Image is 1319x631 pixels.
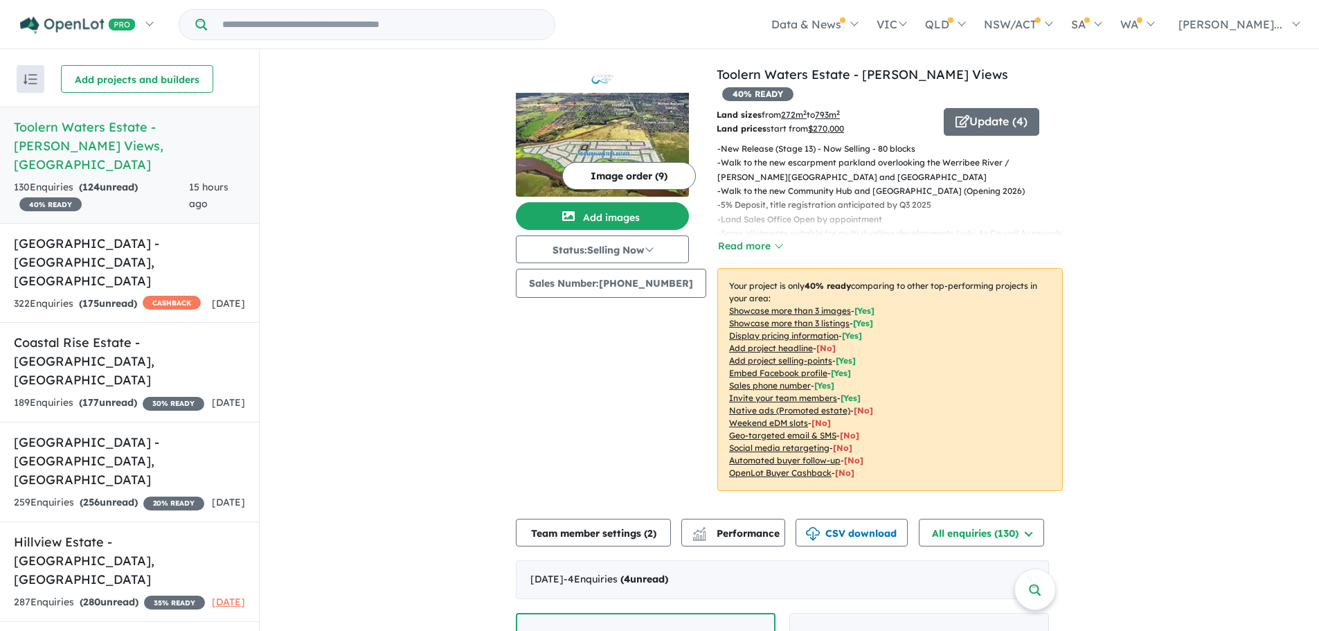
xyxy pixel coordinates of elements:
[19,197,82,211] span: 40 % READY
[729,418,808,428] u: Weekend eDM slots
[781,109,807,120] u: 272 m
[82,297,99,310] span: 175
[729,355,832,366] u: Add project selling-points
[815,109,840,120] u: 793 m
[835,468,854,478] span: [No]
[624,573,630,585] span: 4
[516,560,1049,599] div: [DATE]
[729,343,813,353] u: Add project headline
[79,181,138,193] strong: ( unread)
[841,393,861,403] span: [ Yes ]
[805,281,851,291] b: 40 % ready
[143,497,204,510] span: 20 % READY
[82,396,99,409] span: 177
[729,430,836,441] u: Geo-targeted email & SMS
[681,519,785,546] button: Performance
[717,198,1074,212] p: - 5% Deposit, title registration anticipated by Q3 2025
[79,297,137,310] strong: ( unread)
[717,226,1074,240] p: - Some allotments suitable for multi dwelling developments (subj. to Council Approvals)
[717,142,1074,156] p: - New Release (Stage 13) - Now Selling - 80 blocks
[14,395,204,411] div: 189 Enquir ies
[212,396,245,409] span: [DATE]
[806,527,820,541] img: download icon
[20,17,136,34] img: Openlot PRO Logo White
[143,397,204,411] span: 30 % READY
[729,393,837,403] u: Invite your team members
[144,596,205,610] span: 35 % READY
[516,93,689,197] img: Toolern Waters Estate - Weir Views
[516,202,689,230] button: Add images
[717,184,1074,198] p: - Walk to the new Community Hub and [GEOGRAPHIC_DATA] (Opening 2026)
[919,519,1044,546] button: All enquiries (130)
[516,235,689,263] button: Status:Selling Now
[694,527,780,540] span: Performance
[14,533,245,589] h5: Hillview Estate - [GEOGRAPHIC_DATA] , [GEOGRAPHIC_DATA]
[836,109,840,116] sup: 2
[853,318,873,328] span: [ Yes ]
[80,496,138,508] strong: ( unread)
[831,368,851,378] span: [ Yes ]
[14,594,205,611] div: 287 Enquir ies
[836,355,856,366] span: [ Yes ]
[814,380,834,391] span: [ Yes ]
[647,527,653,540] span: 2
[24,74,37,85] img: sort.svg
[79,396,137,409] strong: ( unread)
[833,443,852,453] span: [No]
[14,118,245,174] h5: Toolern Waters Estate - [PERSON_NAME] Views , [GEOGRAPHIC_DATA]
[189,181,228,210] span: 15 hours ago
[692,531,706,540] img: bar-chart.svg
[729,305,851,316] u: Showcase more than 3 images
[729,330,838,341] u: Display pricing information
[516,269,706,298] button: Sales Number:[PHONE_NUMBER]
[840,430,859,441] span: [No]
[83,596,100,608] span: 280
[722,87,793,101] span: 40 % READY
[808,123,844,134] u: $ 270,000
[516,519,671,546] button: Team member settings (2)
[717,109,762,120] b: Land sizes
[212,297,245,310] span: [DATE]
[729,368,827,378] u: Embed Facebook profile
[212,596,245,608] span: [DATE]
[143,296,201,310] span: CASHBACK
[14,296,201,312] div: 322 Enquir ies
[729,468,832,478] u: OpenLot Buyer Cashback
[212,496,245,508] span: [DATE]
[1178,17,1282,31] span: [PERSON_NAME]...
[620,573,668,585] strong: ( unread)
[14,234,245,290] h5: [GEOGRAPHIC_DATA] - [GEOGRAPHIC_DATA] , [GEOGRAPHIC_DATA]
[816,343,836,353] span: [ No ]
[944,108,1039,136] button: Update (4)
[854,305,874,316] span: [ Yes ]
[564,573,668,585] span: - 4 Enquir ies
[842,330,862,341] span: [ Yes ]
[844,455,863,465] span: [No]
[729,443,829,453] u: Social media retargeting
[717,108,933,122] p: from
[80,596,138,608] strong: ( unread)
[693,527,706,535] img: line-chart.svg
[729,455,841,465] u: Automated buyer follow-up
[562,162,696,190] button: Image order (9)
[516,65,689,197] a: Toolern Waters Estate - Weir Views LogoToolern Waters Estate - Weir Views
[729,405,850,416] u: Native ads (Promoted estate)
[14,495,204,511] div: 259 Enquir ies
[717,123,766,134] b: Land prices
[521,71,683,87] img: Toolern Waters Estate - Weir Views Logo
[717,66,1008,82] a: Toolern Waters Estate - [PERSON_NAME] Views
[14,333,245,389] h5: Coastal Rise Estate - [GEOGRAPHIC_DATA] , [GEOGRAPHIC_DATA]
[14,179,189,213] div: 130 Enquir ies
[803,109,807,116] sup: 2
[83,496,100,508] span: 256
[807,109,840,120] span: to
[210,10,552,39] input: Try estate name, suburb, builder or developer
[61,65,213,93] button: Add projects and builders
[854,405,873,416] span: [No]
[717,268,1063,491] p: Your project is only comparing to other top-performing projects in your area: - - - - - - - - - -...
[717,122,933,136] p: start from
[796,519,908,546] button: CSV download
[82,181,100,193] span: 124
[729,380,811,391] u: Sales phone number
[717,238,782,254] button: Read more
